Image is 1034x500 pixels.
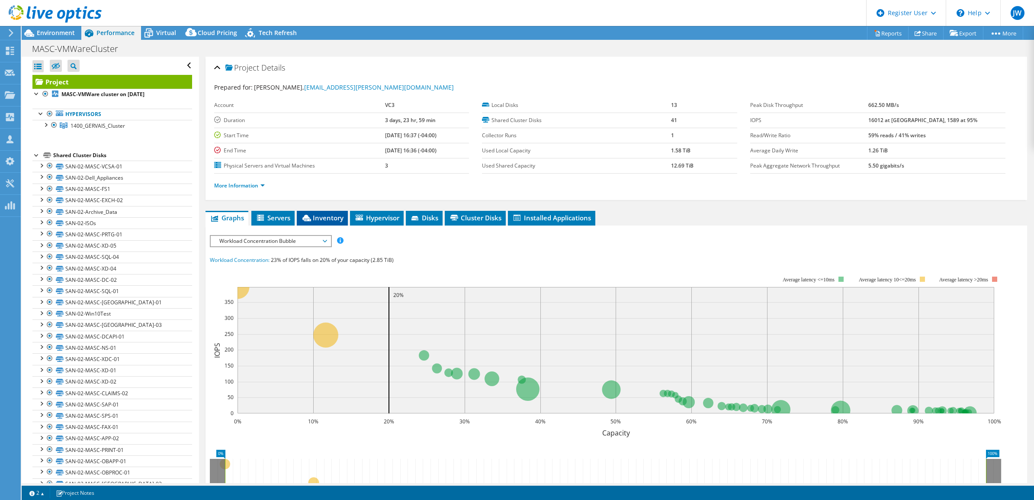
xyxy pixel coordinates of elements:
[214,101,385,110] label: Account
[385,132,437,139] b: [DATE] 16:37 (-04:00)
[449,213,501,222] span: Cluster Disks
[32,478,192,490] a: SAN-02-MASC-[GEOGRAPHIC_DATA]-03
[868,116,977,124] b: 16012 at [GEOGRAPHIC_DATA], 1589 at 95%
[750,161,868,170] label: Peak Aggregate Network Throughput
[987,418,1001,425] text: 100%
[304,83,454,91] a: [EMAIL_ADDRESS][PERSON_NAME][DOMAIN_NAME]
[943,26,983,40] a: Export
[256,213,290,222] span: Servers
[32,365,192,376] a: SAN-02-MASC-XD-01
[37,29,75,37] span: Environment
[225,64,259,72] span: Project
[32,109,192,120] a: Hypervisors
[234,418,241,425] text: 0%
[32,319,192,331] a: SAN-02-MASC-[GEOGRAPHIC_DATA]-03
[750,101,868,110] label: Peak Disk Throughput
[459,418,470,425] text: 30%
[71,122,125,129] span: 1400_GERVAIS_Cluster
[610,418,621,425] text: 50%
[32,353,192,365] a: SAN-02-MASC-XDC-01
[385,101,395,109] b: VC3
[939,277,988,283] text: Average latency >20ms
[225,362,234,369] text: 150
[671,101,677,109] b: 13
[868,132,926,139] b: 59% reads / 41% writes
[384,418,394,425] text: 20%
[231,410,234,417] text: 0
[868,162,904,169] b: 5.50 gigabits/s
[225,314,234,322] text: 300
[868,101,899,109] b: 662.50 MB/s
[32,387,192,399] a: SAN-02-MASC-CLAIMS-02
[210,213,244,222] span: Graphs
[482,131,671,140] label: Collector Runs
[61,90,145,98] b: MASC-VMWare cluster on [DATE]
[32,376,192,387] a: SAN-02-MASC-XD-02
[750,116,868,125] label: IOPS
[838,418,848,425] text: 80%
[198,29,237,37] span: Cloud Pricing
[32,410,192,421] a: SAN-02-MASC-SPS-01
[602,428,630,438] text: Capacity
[686,418,697,425] text: 60%
[225,298,234,306] text: 350
[32,467,192,478] a: SAN-02-MASC-OBPROC-01
[393,291,404,299] text: 20%
[32,195,192,206] a: SAN-02-MASC-EXCH-02
[671,132,674,139] b: 1
[512,213,591,222] span: Installed Applications
[32,240,192,252] a: SAN-02-MASC-XD-05
[212,342,222,358] text: IOPS
[214,83,253,91] label: Prepared for:
[750,131,868,140] label: Read/Write Ratio
[254,83,454,91] span: [PERSON_NAME],
[32,184,192,195] a: SAN-02-MASC-FS1
[482,101,671,110] label: Local Disks
[32,285,192,297] a: SAN-02-MASC-SQL-01
[671,116,677,124] b: 41
[482,161,671,170] label: Used Shared Capacity
[261,62,285,73] span: Details
[28,44,132,54] h1: MASC-VMWareCluster
[783,277,835,283] tspan: Average latency <=10ms
[225,346,234,353] text: 200
[32,331,192,342] a: SAN-02-MASC-DCAPI-01
[225,378,234,385] text: 100
[32,274,192,285] a: SAN-02-MASC-DC-02
[867,26,909,40] a: Reports
[671,162,694,169] b: 12.69 TiB
[96,29,135,37] span: Performance
[385,162,388,169] b: 3
[913,418,924,425] text: 90%
[50,487,100,498] a: Project Notes
[214,131,385,140] label: Start Time
[482,146,671,155] label: Used Local Capacity
[32,161,192,172] a: SAN-02-MASC-VCSA-01
[750,146,868,155] label: Average Daily Write
[32,422,192,433] a: SAN-02-MASC-FAX-01
[32,217,192,229] a: SAN-02-ISOs
[983,26,1023,40] a: More
[671,147,690,154] b: 1.58 TiB
[214,116,385,125] label: Duration
[32,399,192,410] a: SAN-02-MASC-SAP-01
[354,213,399,222] span: Hypervisor
[32,444,192,455] a: SAN-02-MASC-PRINT-01
[32,433,192,444] a: SAN-02-MASC-APP-02
[301,213,344,222] span: Inventory
[271,256,394,264] span: 23% of IOPS falls on 20% of your capacity (2.85 TiB)
[32,342,192,353] a: SAN-02-MASC-NS-01
[23,487,50,498] a: 2
[32,263,192,274] a: SAN-02-MASC-XD-04
[32,455,192,467] a: SAN-02-MASC-OBAPP-01
[32,172,192,183] a: SAN-02-Dell_Appliances
[32,206,192,217] a: SAN-02-Archive_Data
[385,116,436,124] b: 3 days, 23 hr, 59 min
[859,277,916,283] tspan: Average latency 10<=20ms
[308,418,318,425] text: 10%
[214,182,265,189] a: More Information
[32,308,192,319] a: SAN-02-Win10Test
[385,147,437,154] b: [DATE] 16:36 (-04:00)
[32,229,192,240] a: SAN-02-MASC-PRTG-01
[210,256,270,264] span: Workload Concentration:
